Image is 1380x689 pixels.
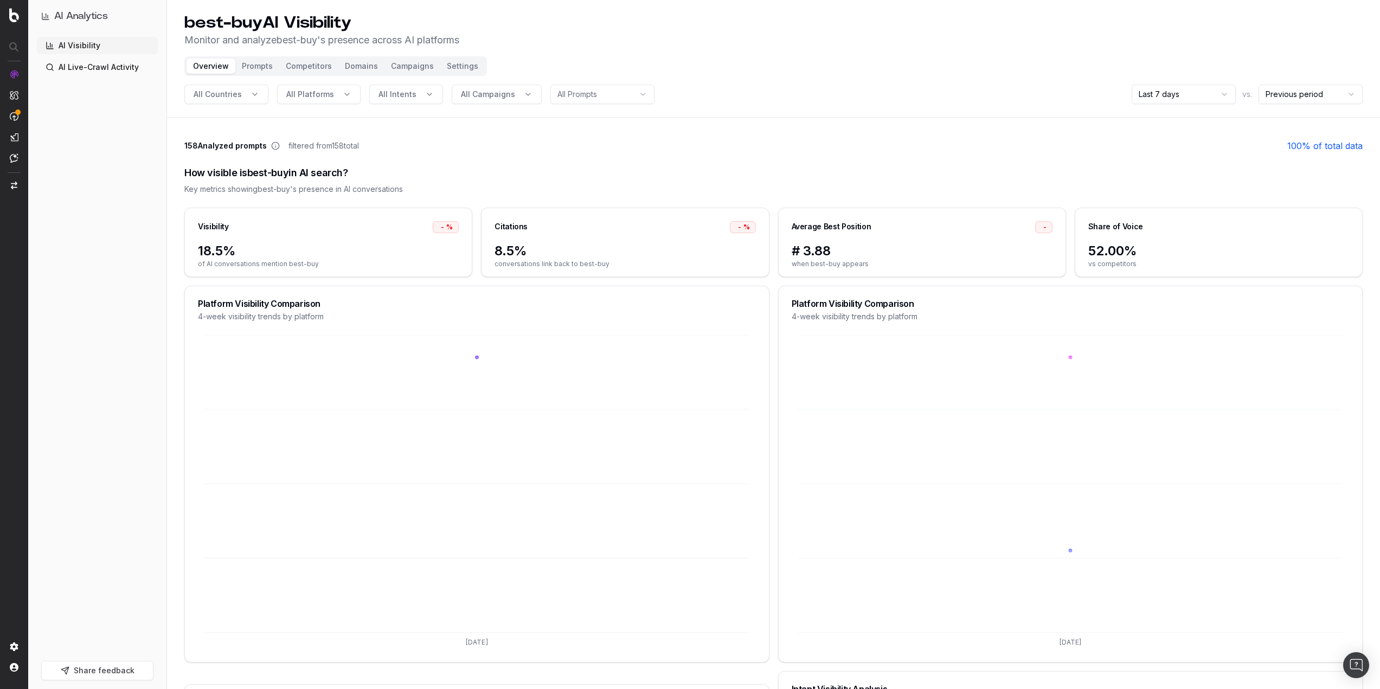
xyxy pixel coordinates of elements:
span: conversations link back to best-buy [495,260,755,268]
img: Assist [10,153,18,163]
span: vs. [1242,89,1252,100]
tspan: [DATE] [466,638,487,646]
span: 8.5% [495,242,755,260]
a: AI Visibility [37,37,158,54]
img: Activation [10,112,18,121]
span: All Platforms [286,89,334,100]
button: Competitors [279,59,338,74]
h1: best-buy AI Visibility [184,13,459,33]
div: Visibility [198,221,229,232]
span: filtered from 158 total [288,140,359,151]
img: Intelligence [10,91,18,100]
div: 4-week visibility trends by platform [792,311,1350,322]
div: Share of Voice [1088,221,1143,232]
button: AI Analytics [41,9,153,24]
button: Share feedback [41,661,153,680]
div: - [433,221,459,233]
img: Setting [10,642,18,651]
img: Botify logo [9,8,19,22]
img: Studio [10,133,18,141]
a: 100% of total data [1287,139,1363,152]
p: Monitor and analyze best-buy 's presence across AI platforms [184,33,459,48]
div: Citations [495,221,528,232]
span: All Countries [194,89,242,100]
div: Open Intercom Messenger [1343,652,1369,678]
img: Switch project [11,182,17,189]
button: Prompts [235,59,279,74]
span: % [743,223,750,231]
span: 18.5% [198,242,459,260]
img: Analytics [10,70,18,79]
div: Key metrics showing best-buy 's presence in AI conversations [184,184,1363,195]
span: All Intents [378,89,416,100]
button: Overview [187,59,235,74]
button: Campaigns [384,59,440,74]
button: Settings [440,59,485,74]
div: Average Best Position [792,221,871,232]
button: Domains [338,59,384,74]
a: AI Live-Crawl Activity [37,59,158,76]
span: All Campaigns [461,89,515,100]
div: - [1035,221,1052,233]
div: Platform Visibility Comparison [198,299,756,308]
span: of AI conversations mention best-buy [198,260,459,268]
span: vs competitors [1088,260,1349,268]
span: 52.00% [1088,242,1349,260]
div: 4-week visibility trends by platform [198,311,756,322]
span: % [446,223,453,231]
div: Platform Visibility Comparison [792,299,1350,308]
span: 158 Analyzed prompts [184,140,267,151]
img: My account [10,663,18,672]
h1: AI Analytics [54,9,108,24]
tspan: [DATE] [1060,638,1081,646]
div: - [730,221,756,233]
div: How visible is best-buy in AI search? [184,165,1363,181]
span: # 3.88 [792,242,1052,260]
span: when best-buy appears [792,260,1052,268]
